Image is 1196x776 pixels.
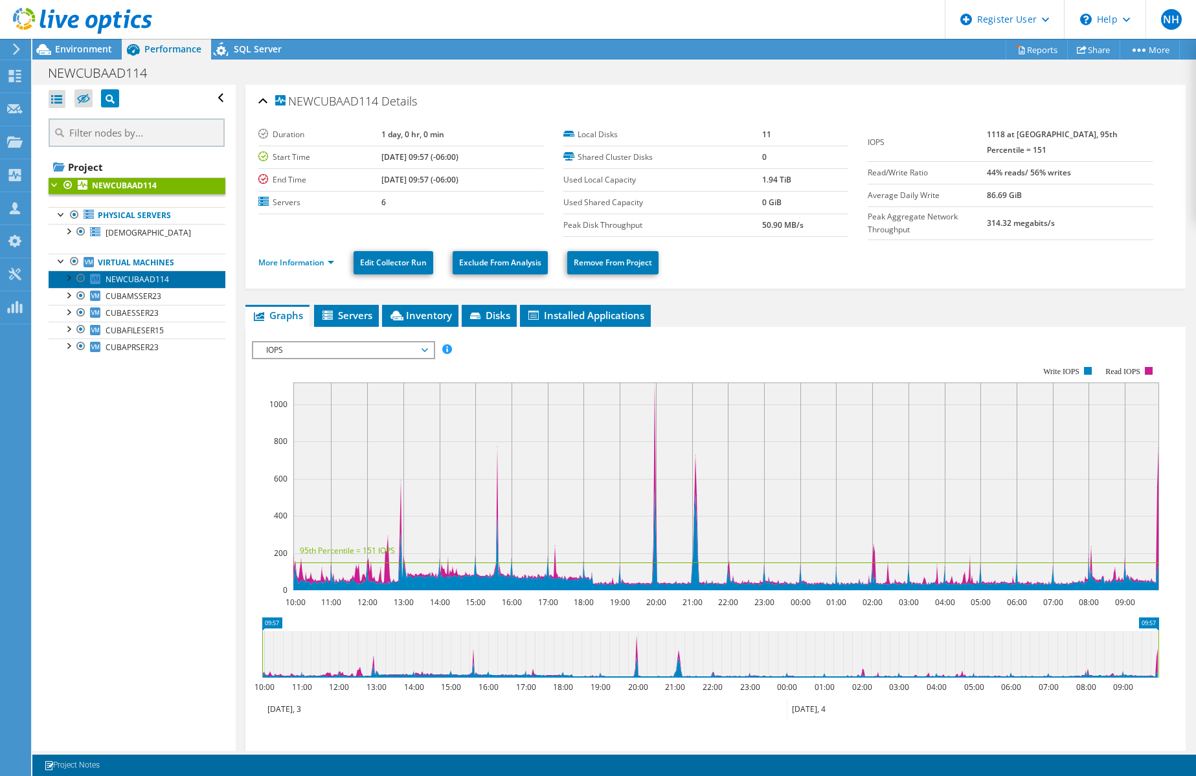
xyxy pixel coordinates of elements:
text: 19:00 [610,597,630,608]
b: 86.69 GiB [987,190,1022,201]
text: 01:00 [826,597,846,608]
b: 1 day, 0 hr, 0 min [381,129,444,140]
span: Performance [144,43,201,55]
label: Duration [258,128,381,141]
span: [DEMOGRAPHIC_DATA] [106,227,191,238]
span: CUBAPRSER23 [106,342,159,353]
text: 95th Percentile = 151 IOPS [300,545,395,556]
span: CUBAESSER23 [106,307,159,318]
label: Read/Write Ratio [868,166,987,179]
text: 08:00 [1079,597,1099,608]
a: Exclude From Analysis [453,251,548,274]
text: 21:00 [665,682,685,693]
a: Project Notes [35,757,109,773]
a: CUBAPRSER23 [49,338,225,355]
label: IOPS [868,136,987,149]
a: Remove From Project [567,251,659,274]
label: Peak Aggregate Network Throughput [868,210,987,236]
a: Virtual Machines [49,254,225,271]
text: 23:00 [740,682,760,693]
a: CUBAESSER23 [49,305,225,322]
text: 00:00 [777,682,797,693]
label: Used Shared Capacity [563,196,762,209]
text: 20:00 [646,597,666,608]
a: Project [49,157,225,177]
text: 600 [274,473,288,484]
text: 00:00 [791,597,811,608]
text: 15:00 [466,597,486,608]
text: 20:00 [628,682,648,693]
text: 15:00 [441,682,461,693]
label: Local Disks [563,128,762,141]
span: Details [381,93,417,109]
b: 50.90 MB/s [762,219,804,230]
span: Graphs [252,309,303,322]
text: 04:00 [927,682,947,693]
span: Disks [468,309,510,322]
text: 02:00 [852,682,872,693]
text: 400 [274,510,288,521]
b: 314.32 megabits/s [987,217,1055,228]
span: CUBAFILESER15 [106,325,164,336]
text: 06:00 [1007,597,1027,608]
span: NEWCUBAAD114 [106,274,169,285]
b: 44% reads/ 56% writes [987,167,1071,178]
label: Start Time [258,151,381,164]
span: IOPS [260,342,426,358]
text: 22:00 [703,682,723,693]
span: NEWCUBAAD114 [275,95,378,108]
label: Servers [258,196,381,209]
text: 14:00 [430,597,450,608]
text: 800 [274,436,288,447]
span: Servers [321,309,372,322]
text: 0 [283,584,288,595]
a: [DEMOGRAPHIC_DATA] [49,224,225,241]
text: 03:00 [889,682,909,693]
text: 17:00 [516,682,536,693]
text: 09:00 [1115,597,1135,608]
text: 03:00 [899,597,919,608]
a: Physical Servers [49,207,225,224]
text: 05:00 [964,682,984,693]
text: 200 [274,548,288,559]
a: CUBAFILESER15 [49,322,225,338]
span: Inventory [389,309,452,322]
label: Average Daily Write [868,189,987,202]
b: 11 [762,129,771,140]
text: 18:00 [553,682,573,693]
b: 1.94 TiB [762,174,791,185]
b: 0 [762,151,767,162]
text: 22:00 [718,597,738,608]
a: NEWCUBAAD114 [49,177,225,194]
text: 05:00 [971,597,991,608]
span: CUBAMSSER23 [106,291,161,302]
label: Used Local Capacity [563,173,762,186]
text: 18:00 [574,597,594,608]
label: Peak Disk Throughput [563,219,762,232]
text: 23:00 [754,597,774,608]
h1: NEWCUBAAD114 [42,66,167,80]
b: [DATE] 09:57 (-06:00) [381,174,458,185]
a: Share [1067,39,1120,60]
text: 12:00 [357,597,378,608]
b: [DATE] 09:57 (-06:00) [381,151,458,162]
text: 19:00 [591,682,611,693]
a: Reports [1006,39,1068,60]
span: SQL Server [234,43,282,55]
text: 12:00 [329,682,349,693]
label: End Time [258,173,381,186]
a: CUBAMSSER23 [49,288,225,305]
span: NH [1161,9,1182,30]
text: 01:00 [815,682,835,693]
text: 07:00 [1043,597,1063,608]
a: More Information [258,257,334,268]
a: Edit Collector Run [354,251,433,274]
a: NEWCUBAAD114 [49,271,225,287]
text: 10:00 [286,597,306,608]
input: Filter nodes by... [49,118,225,147]
label: Shared Cluster Disks [563,151,762,164]
text: Write IOPS [1044,367,1080,376]
text: 06:00 [1001,682,1021,693]
span: Environment [55,43,112,55]
span: Installed Applications [526,309,644,322]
